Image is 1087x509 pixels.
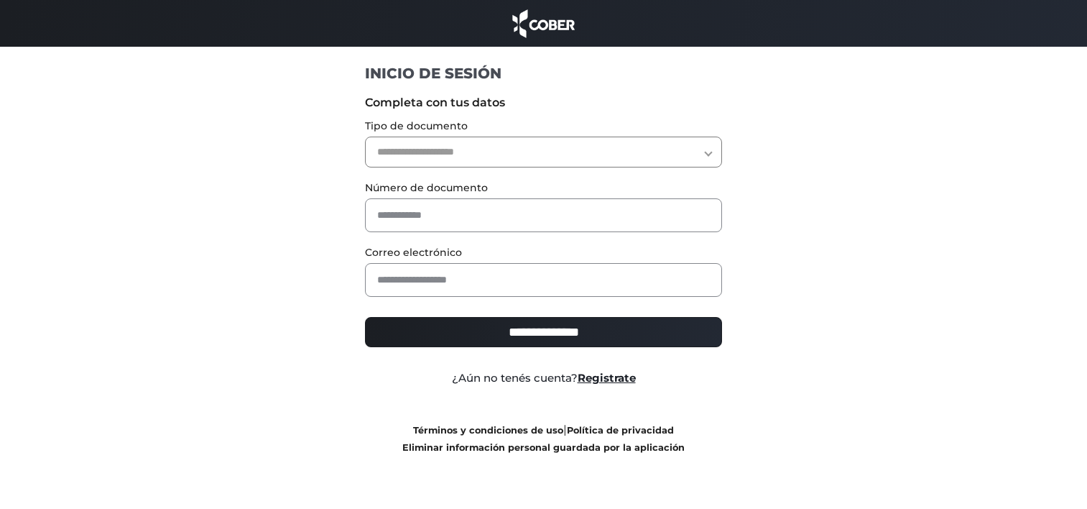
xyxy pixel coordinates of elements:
a: Registrate [578,371,636,385]
a: Política de privacidad [567,425,674,436]
div: ¿Aún no tenés cuenta? [354,370,733,387]
a: Eliminar información personal guardada por la aplicación [402,442,685,453]
h1: INICIO DE SESIÓN [365,64,722,83]
label: Número de documento [365,180,722,196]
label: Tipo de documento [365,119,722,134]
label: Completa con tus datos [365,94,722,111]
div: | [354,421,733,456]
a: Términos y condiciones de uso [413,425,563,436]
img: cober_marca.png [509,7,579,40]
label: Correo electrónico [365,245,722,260]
